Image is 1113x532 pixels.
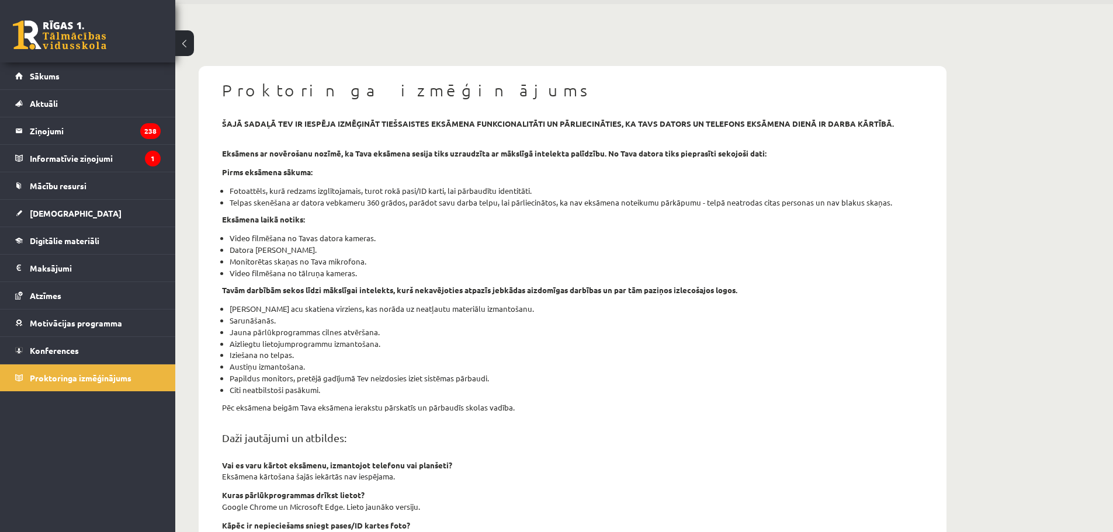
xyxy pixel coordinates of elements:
[30,290,61,301] span: Atzīmes
[15,227,161,254] a: Digitālie materiāli
[230,303,923,315] li: [PERSON_NAME] acu skatiena virziens, kas norāda uz neatļautu materiālu izmantošanu.
[230,349,923,361] li: Iziešana no telpas.
[230,315,923,326] li: Sarunāšanās.
[230,244,923,256] li: Datora [PERSON_NAME].
[230,373,923,384] li: Papildus monitors, pretējā gadījumā Tev neizdosies iziet sistēmas pārbaudi.
[230,185,923,197] li: Fotoattēls, kurā redzams izglītojamais, turot rokā pasi/ID karti, lai pārbaudītu identitāti.
[222,214,305,224] strong: Eksāmena laikā notiks:
[230,232,923,244] li: Video filmēšana no Tavas datora kameras.
[230,256,923,267] li: Monitorētas skaņas no Tava mikrofona.
[222,81,923,100] h1: Proktoringa izmēģinājums
[30,318,122,328] span: Motivācijas programma
[15,62,161,89] a: Sākums
[15,117,161,144] a: Ziņojumi238
[30,180,86,191] span: Mācību resursi
[30,117,161,144] legend: Ziņojumi
[15,172,161,199] a: Mācību resursi
[222,520,410,530] strong: Kāpēc ir nepieciešams sniegt pases/ID kartes foto?
[222,402,923,413] p: Pēc eksāmena beigām Tava eksāmena ierakstu pārskatīs un pārbaudīs skolas vadība.
[222,460,452,470] strong: Vai es varu kārtot eksāmenu, izmantojot telefonu vai planšeti?
[15,310,161,336] a: Motivācijas programma
[230,338,923,350] li: Aizliegtu lietojumprogrammu izmantošana.
[13,20,106,50] a: Rīgas 1. Tālmācības vidusskola
[30,373,131,383] span: Proktoringa izmēģinājums
[230,326,923,338] li: Jauna pārlūkprogrammas cilnes atvēršana.
[15,282,161,309] a: Atzīmes
[30,208,122,218] span: [DEMOGRAPHIC_DATA]
[15,200,161,227] a: [DEMOGRAPHIC_DATA]
[15,255,161,281] a: Maksājumi
[140,123,161,139] i: 238
[222,167,313,177] strong: Pirms eksāmena sākuma:
[230,361,923,373] li: Austiņu izmantošana.
[145,151,161,166] i: 1
[30,98,58,109] span: Aktuāli
[15,145,161,172] a: Informatīvie ziņojumi1
[222,148,767,158] strong: Eksāmens ar novērošanu nozīmē, ka Tava eksāmena sesija tiks uzraudzīta ar mākslīgā intelekta palī...
[230,267,923,279] li: Video filmēšana no tālruņa kameras.
[222,490,365,500] strong: Kuras pārlūkprogrammas drīkst lietot?
[30,235,99,246] span: Digitālie materiāli
[222,119,894,128] strong: šajā sadaļā tev ir iespēja izmēģināt tiešsaistes eksāmena funkcionalitāti un pārliecināties, ka t...
[222,285,737,295] strong: Tavām darbībām sekos līdzi mākslīgai intelekts, kurš nekavējoties atpazīs jebkādas aizdomīgas dar...
[15,90,161,117] a: Aktuāli
[15,364,161,391] a: Proktoringa izmēģinājums
[30,255,161,281] legend: Maksājumi
[222,501,923,513] p: Google Chrome un Microsoft Edge. Lieto jaunāko versiju.
[15,337,161,364] a: Konferences
[222,471,923,482] p: Eksāmena kārtošana šajās iekārtās nav iespējama.
[30,71,60,81] span: Sākums
[30,345,79,356] span: Konferences
[230,384,923,396] li: Citi neatbilstoši pasākumi.
[230,197,923,208] li: Telpas skenēšana ar datora vebkameru 360 grādos, parādot savu darba telpu, lai pārliecinātos, ka ...
[30,145,161,172] legend: Informatīvie ziņojumi
[222,432,923,444] h2: Daži jautājumi un atbildes:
